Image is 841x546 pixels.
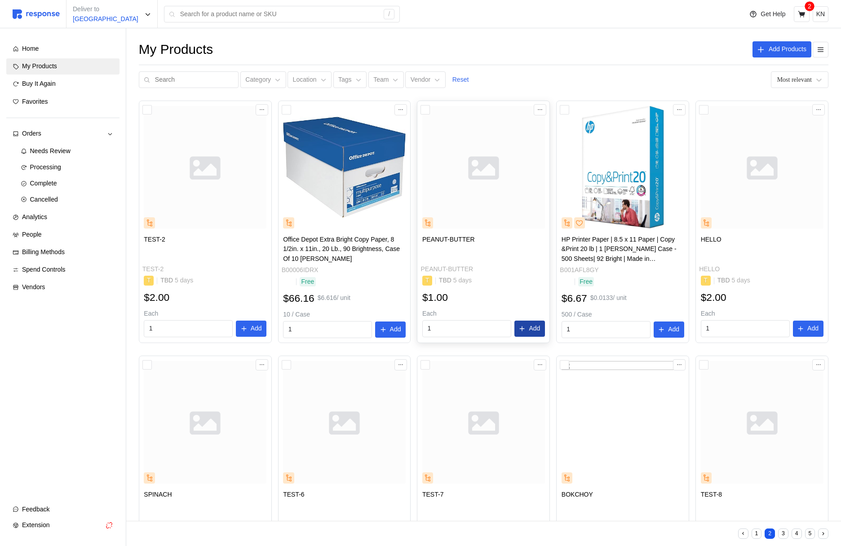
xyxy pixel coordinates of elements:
[73,14,138,24] p: [GEOGRAPHIC_DATA]
[420,520,442,529] p: TEST-7
[22,283,45,291] span: Vendors
[173,277,193,284] span: 5 days
[422,291,448,304] h2: $1.00
[717,276,750,286] p: TBD
[6,262,120,278] a: Spend Controls
[778,528,788,539] button: 3
[6,41,120,57] a: Home
[6,227,120,243] a: People
[22,213,47,220] span: Analytics
[447,71,474,88] button: Reset
[155,72,234,88] input: Search
[6,517,120,533] button: Extension
[701,106,823,229] img: svg%3e
[22,45,39,52] span: Home
[451,277,472,284] span: 5 days
[236,321,266,337] button: Add
[368,71,404,88] button: Team
[30,147,71,154] span: Needs Review
[22,266,66,273] span: Spend Controls
[142,520,170,529] p: SPINACH
[293,75,317,85] p: Location
[22,129,104,139] div: Orders
[22,80,56,87] span: Buy It Again
[422,236,475,243] span: PEANUT-BUTTER
[288,71,332,88] button: Location
[752,41,811,57] button: Add Products
[6,76,120,92] a: Buy It Again
[14,176,120,192] a: Complete
[706,321,784,337] input: Qty
[149,321,228,337] input: Qty
[147,276,151,286] p: T
[560,265,598,275] p: B001AFL8GY
[73,4,138,14] p: Deliver to
[422,106,545,229] img: svg%3e
[567,321,645,338] input: Qty
[777,75,812,84] div: Most relevant
[701,361,823,484] img: svg%3e
[761,9,785,19] p: Get Help
[704,276,708,286] p: T
[452,75,469,85] p: Reset
[562,310,684,320] p: 500 / Case
[730,277,750,284] span: 5 days
[333,71,367,88] button: Tags
[144,361,266,484] img: svg%3e
[6,279,120,295] a: Vendors
[805,528,815,539] button: 5
[142,264,164,274] p: TEST-2
[245,75,271,85] p: Category
[654,321,684,338] button: Add
[529,324,540,334] p: Add
[22,231,42,238] span: People
[427,321,506,337] input: Qty
[560,520,591,529] p: BOKCHOY
[384,9,394,20] div: /
[422,309,545,319] p: Each
[420,264,473,274] p: PEANUT-BUTTER
[318,293,350,303] p: $6.616 / unit
[160,276,193,286] p: TBD
[439,276,472,286] p: TBD
[6,126,120,142] a: Orders
[283,491,304,498] span: TEST-6
[22,521,49,528] span: Extension
[562,491,593,498] span: BOKCHOY
[422,491,443,498] span: TEST-7
[769,44,806,54] p: Add Products
[22,248,65,255] span: Billing Methods
[14,192,120,208] a: Cancelled
[144,106,266,229] img: svg%3e
[6,209,120,225] a: Analytics
[288,321,367,338] input: Qty
[422,361,545,484] img: svg%3e
[701,309,823,319] p: Each
[699,264,720,274] p: HELLO
[793,321,823,337] button: Add
[701,491,722,498] span: TEST-8
[6,58,120,75] a: My Products
[180,6,379,22] input: Search for a product name or SKU
[283,291,314,305] h2: $66.16
[251,324,262,334] p: Add
[144,291,169,304] h2: $2.00
[562,291,587,305] h2: $6.67
[282,520,303,529] p: TEST-6
[562,106,684,229] img: 711pl0ZM3HL._AC_SX466_.jpg
[22,506,49,513] span: Feedback
[590,293,627,303] p: $0.0133 / unit
[22,62,57,70] span: My Products
[701,236,721,243] span: HELLO
[813,6,828,22] button: KN
[580,277,593,287] p: Free
[752,528,762,539] button: 1
[405,71,445,88] button: Vendor
[22,98,48,105] span: Favorites
[30,163,61,171] span: Processing
[301,277,314,287] p: Free
[13,9,60,19] img: svg%3e
[816,9,825,19] p: KN
[14,143,120,159] a: Needs Review
[283,106,406,229] img: 61VbZitEVcL._AC_SX466_.jpg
